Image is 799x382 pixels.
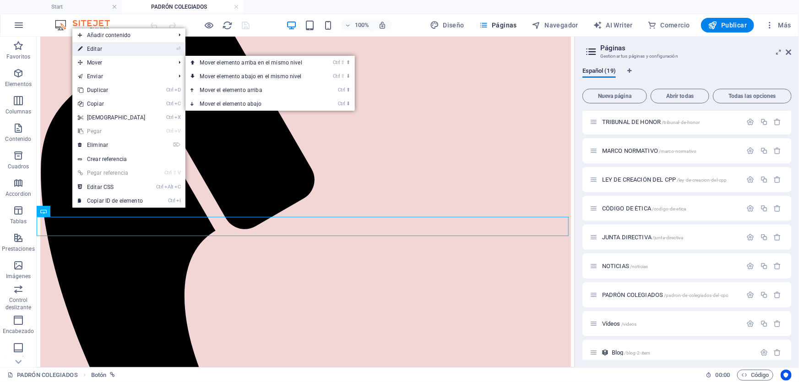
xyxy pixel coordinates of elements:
[647,21,690,30] span: Comercio
[5,81,32,88] p: Elementos
[333,59,340,65] i: Ctrl
[760,320,768,328] div: Duplicar
[599,148,742,154] div: MARCO NORMATIVO/marco-normativo
[72,194,151,208] a: CtrlICopiar ID de elemento
[652,206,686,211] span: /codigo-de-etica
[7,370,78,381] a: Haz clic para cancelar la selección y doble clic para abrir páginas
[747,320,755,328] div: Configuración
[602,147,696,154] span: Haz clic para abrir la página
[701,18,755,32] button: Publicar
[5,108,32,115] p: Columnas
[222,20,233,31] button: reload
[706,370,730,381] h6: Tiempo de la sesión
[774,204,782,212] div: Eliminar
[338,87,345,93] i: Ctrl
[174,114,181,120] i: X
[528,18,582,32] button: Navegador
[178,170,180,176] i: V
[602,263,648,269] span: NOTICIAS
[355,20,370,31] h6: 100%
[582,89,647,103] button: Nueva página
[5,190,31,198] p: Accordion
[479,21,517,30] span: Páginas
[760,349,768,356] div: Configuración
[760,262,768,270] div: Duplicar
[741,370,769,381] span: Código
[760,291,768,299] div: Duplicar
[664,293,728,298] span: /padron-de-colegiados-del-cpc
[430,21,464,30] span: Diseño
[599,263,742,269] div: NOTICIAS/noticias
[593,21,633,30] span: AI Writer
[737,370,773,381] button: Código
[91,370,115,381] nav: breadcrumb
[8,163,29,170] p: Cuadros
[621,322,637,327] span: /videos
[166,87,174,93] i: Ctrl
[600,52,773,60] h3: Gestionar tus páginas y configuración
[426,18,468,32] div: Diseño (Ctrl+Alt+Y)
[781,370,792,381] button: Usercentrics
[644,18,694,32] button: Comercio
[72,42,151,56] a: ⏎Editar
[747,233,755,241] div: Configuración
[630,264,648,269] span: /noticias
[774,147,782,155] div: Eliminar
[659,149,696,154] span: /marco-normativo
[166,114,174,120] i: Ctrl
[110,372,115,377] i: Este elemento está vinculado
[774,349,782,356] div: Eliminar
[713,89,792,103] button: Todas las opciones
[341,20,374,31] button: 100%
[761,18,795,32] button: Más
[602,320,637,327] span: Haz clic para abrir la página
[3,328,34,335] p: Encabezado
[53,20,121,31] img: Editor Logo
[599,205,742,211] div: CÓDIGO DE ÉTICA/codigo-de-etica
[91,370,106,381] span: Haz clic para seleccionar y doble clic para editar
[475,18,521,32] button: Páginas
[185,70,321,83] a: Ctrl⇧⬇Mover elemento abajo en el mismo nivel
[589,18,636,32] button: AI Writer
[164,170,172,176] i: Ctrl
[765,21,791,30] span: Más
[717,93,788,99] span: Todas las opciones
[747,147,755,155] div: Configuración
[587,93,643,99] span: Nueva página
[602,205,686,212] span: CÓDIGO DE ÉTICA
[625,350,651,355] span: /blog-2-item
[599,321,742,327] div: Vídeos/videos
[176,198,181,204] i: I
[174,128,181,134] i: V
[6,53,30,60] p: Favoritos
[532,21,578,30] span: Navegador
[174,101,181,107] i: C
[747,291,755,299] div: Configuración
[651,89,709,103] button: Abrir todas
[174,184,181,190] i: C
[166,128,174,134] i: Ctrl
[5,135,31,143] p: Contenido
[652,235,683,240] span: /junta-directiva
[774,118,782,126] div: Eliminar
[346,101,350,107] i: ⬇
[72,138,151,152] a: ⌦Eliminar
[602,234,683,241] span: Haz clic para abrir la página
[72,28,172,42] span: Añadir contenido
[379,21,387,29] i: Al redimensionar, ajustar el nivel de zoom automáticamente para ajustarse al dispositivo elegido.
[716,370,730,381] span: 00 00
[747,118,755,126] div: Configuración
[609,350,756,355] div: Blog/blog-2-item
[2,245,34,253] p: Prestaciones
[774,320,782,328] div: Eliminar
[599,177,742,183] div: LEY DE CREACIÓN DEL CPP/ley-de-creacion-del-cpp
[176,46,180,52] i: ⏎
[760,233,768,241] div: Duplicar
[72,166,151,180] a: Ctrl⇧VPegar referencia
[747,176,755,183] div: Configuración
[760,147,768,155] div: Duplicar
[599,234,742,240] div: JUNTA DIRECTIVA/junta-directiva
[72,152,185,166] a: Crear referencia
[338,101,345,107] i: Ctrl
[185,83,321,97] a: Ctrl⬆Mover el elemento arriba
